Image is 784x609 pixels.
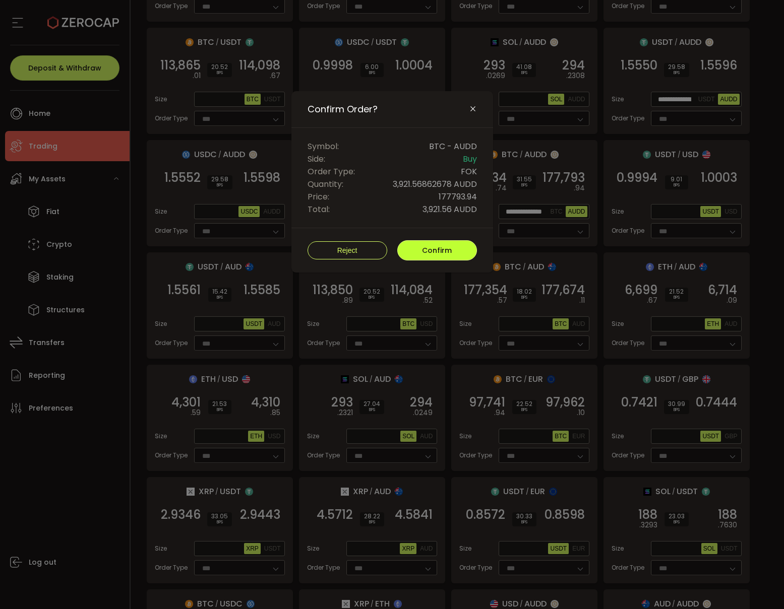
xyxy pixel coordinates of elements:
span: Order Type: [308,165,355,178]
span: 3,921.56 AUDD [423,203,477,216]
span: Confirm Order? [308,103,378,115]
span: Confirm [422,245,452,255]
div: Confirm Order? [291,91,493,273]
button: Confirm [397,240,477,260]
span: 3,921.56862678 AUDD [393,178,477,190]
span: Symbol: [308,140,339,153]
span: Reject [337,246,357,254]
span: Buy [463,153,477,165]
span: Price: [308,190,329,203]
span: FOK [461,165,477,178]
span: 177793.94 [439,190,477,203]
span: Quantity: [308,178,343,190]
span: Total: [308,203,330,216]
span: BTC - AUDD [429,140,477,153]
button: Reject [308,241,387,259]
button: Close [469,105,477,114]
iframe: Chat Widget [664,500,784,609]
span: Side: [308,153,325,165]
